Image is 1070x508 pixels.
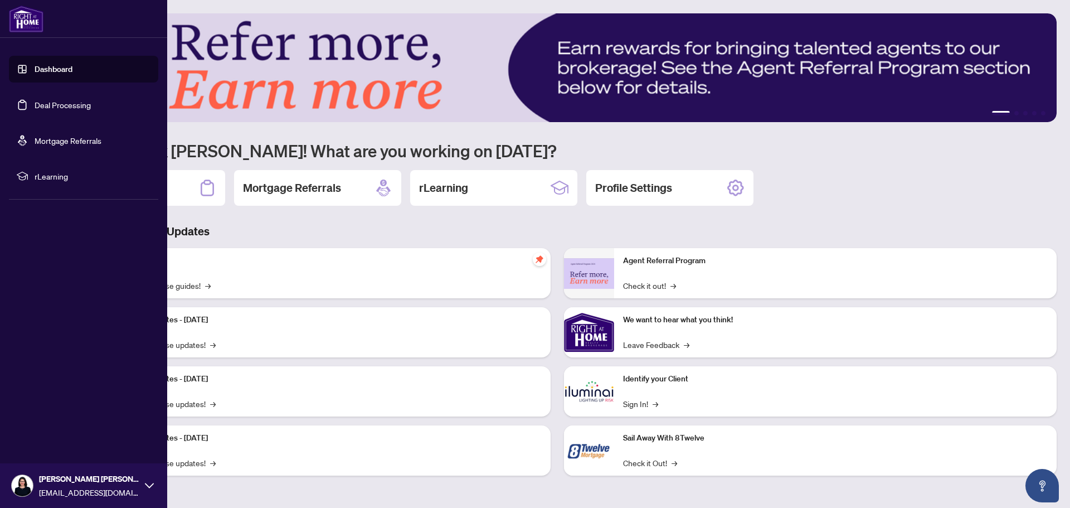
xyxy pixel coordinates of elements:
p: Identify your Client [623,373,1048,385]
h1: Welcome back [PERSON_NAME]! What are you working on [DATE]? [58,140,1057,161]
a: Leave Feedback→ [623,338,689,351]
p: Platform Updates - [DATE] [117,314,542,326]
h2: Mortgage Referrals [243,180,341,196]
span: → [672,457,677,469]
span: → [210,338,216,351]
a: Sign In!→ [623,398,658,410]
h2: Profile Settings [595,180,672,196]
a: Check it Out!→ [623,457,677,469]
button: Open asap [1025,469,1059,502]
span: → [205,279,211,292]
span: [PERSON_NAME] [PERSON_NAME] [39,473,139,485]
img: We want to hear what you think! [564,307,614,357]
img: Identify your Client [564,366,614,417]
p: Sail Away With 8Twelve [623,432,1048,444]
p: Platform Updates - [DATE] [117,432,542,444]
p: Platform Updates - [DATE] [117,373,542,385]
button: 3 [1023,111,1028,115]
img: Agent Referral Program [564,258,614,289]
p: Self-Help [117,255,542,267]
a: Deal Processing [35,100,91,110]
button: 4 [1032,111,1037,115]
span: pushpin [533,253,546,266]
h2: rLearning [419,180,468,196]
a: Dashboard [35,64,72,74]
img: Profile Icon [12,475,33,496]
span: → [653,398,658,410]
p: We want to hear what you think! [623,314,1048,326]
button: 2 [1014,111,1019,115]
a: Check it out!→ [623,279,676,292]
button: 5 [1041,111,1045,115]
span: → [210,457,216,469]
button: 1 [992,111,1010,115]
h3: Brokerage & Industry Updates [58,224,1057,239]
span: → [684,338,689,351]
span: [EMAIL_ADDRESS][DOMAIN_NAME] [39,486,139,499]
span: → [670,279,676,292]
p: Agent Referral Program [623,255,1048,267]
img: Sail Away With 8Twelve [564,425,614,476]
span: → [210,398,216,410]
img: logo [9,6,43,32]
img: Slide 0 [58,13,1057,122]
span: rLearning [35,170,150,182]
a: Mortgage Referrals [35,136,101,146]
